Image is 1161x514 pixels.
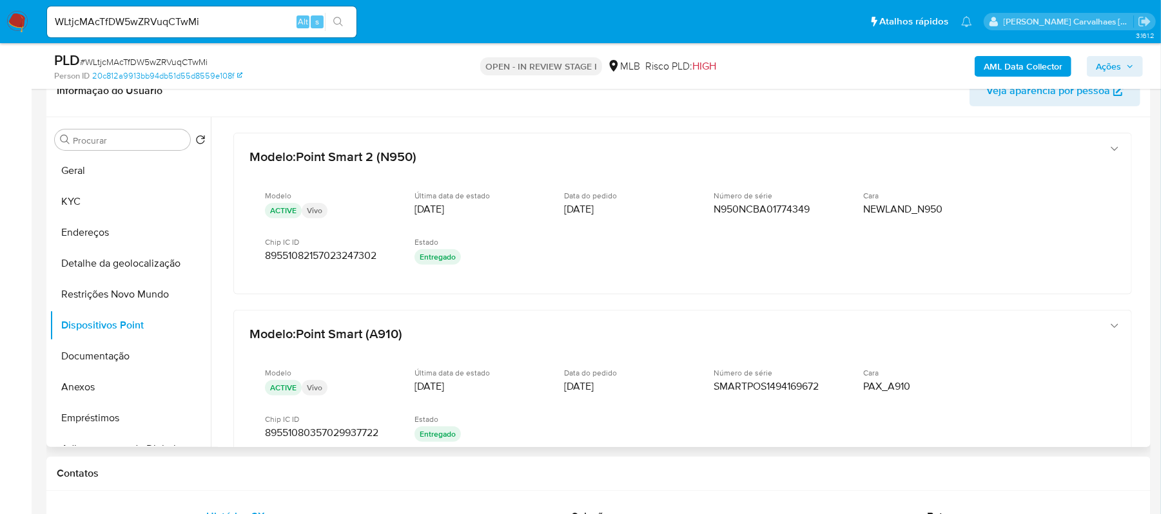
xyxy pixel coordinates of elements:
[50,310,211,341] button: Dispositivos Point
[480,57,602,75] p: OPEN - IN REVIEW STAGE I
[60,135,70,145] button: Procurar
[1096,56,1121,77] span: Ações
[298,15,308,28] span: Alt
[1087,56,1143,77] button: Ações
[975,56,1071,77] button: AML Data Collector
[325,13,351,31] button: search-icon
[1138,15,1151,28] a: Sair
[645,59,716,73] span: Risco PLD:
[50,279,211,310] button: Restrições Novo Mundo
[54,70,90,82] b: Person ID
[1136,30,1155,41] span: 3.161.2
[879,15,948,28] span: Atalhos rápidos
[57,467,1140,480] h1: Contatos
[54,50,80,70] b: PLD
[92,70,242,82] a: 20c812a9913bb94db51d55d8559e108f
[970,75,1140,106] button: Veja aparência por pessoa
[984,56,1062,77] b: AML Data Collector
[961,16,972,27] a: Notificações
[50,155,211,186] button: Geral
[692,59,716,73] span: HIGH
[80,55,208,68] span: # WLtjcMAcTfDW5wZRVuqCTwMi
[986,75,1110,106] span: Veja aparência por pessoa
[315,15,319,28] span: s
[73,135,185,146] input: Procurar
[50,433,211,464] button: Adiantamentos de Dinheiro
[50,341,211,372] button: Documentação
[195,135,206,149] button: Retornar ao pedido padrão
[50,217,211,248] button: Endereços
[50,186,211,217] button: KYC
[57,84,162,97] h1: Informação do Usuário
[607,59,640,73] div: MLB
[47,14,356,30] input: Pesquise usuários ou casos...
[50,372,211,403] button: Anexos
[50,248,211,279] button: Detalhe da geolocalização
[1004,15,1134,28] p: sara.carvalhaes@mercadopago.com.br
[50,403,211,433] button: Empréstimos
